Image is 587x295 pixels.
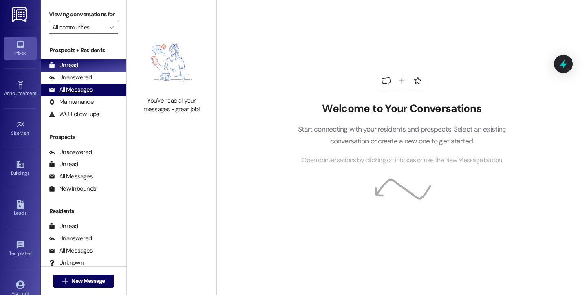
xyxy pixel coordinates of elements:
label: Viewing conversations for [49,8,118,21]
span: • [29,129,31,135]
div: All Messages [49,172,93,181]
a: Templates • [4,238,37,260]
div: Unread [49,160,78,169]
span: New Message [71,277,105,285]
a: Buildings [4,158,37,180]
img: ResiDesk Logo [12,7,29,22]
div: Unanswered [49,73,92,82]
span: • [31,249,33,255]
div: Unread [49,222,78,231]
i:  [62,278,68,284]
div: Unknown [49,259,84,267]
div: Unanswered [49,234,92,243]
a: Leads [4,198,37,220]
div: Unread [49,61,78,70]
input: All communities [53,21,105,34]
div: You've read all your messages - great job! [136,97,207,114]
i:  [109,24,114,31]
h2: Welcome to Your Conversations [285,102,519,115]
div: WO Follow-ups [49,110,99,119]
div: New Inbounds [49,185,96,193]
div: Prospects + Residents [41,46,126,55]
div: All Messages [49,247,93,255]
span: • [36,89,38,95]
img: empty-state [136,33,207,92]
p: Start connecting with your residents and prospects. Select an existing conversation or create a n... [285,123,519,147]
a: Inbox [4,37,37,59]
span: Open conversations by clicking on inboxes or use the New Message button [302,155,502,165]
div: Unanswered [49,148,92,156]
div: All Messages [49,86,93,94]
div: Residents [41,207,126,216]
a: Site Visit • [4,118,37,140]
div: Prospects [41,133,126,141]
div: Maintenance [49,98,94,106]
button: New Message [53,275,114,288]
